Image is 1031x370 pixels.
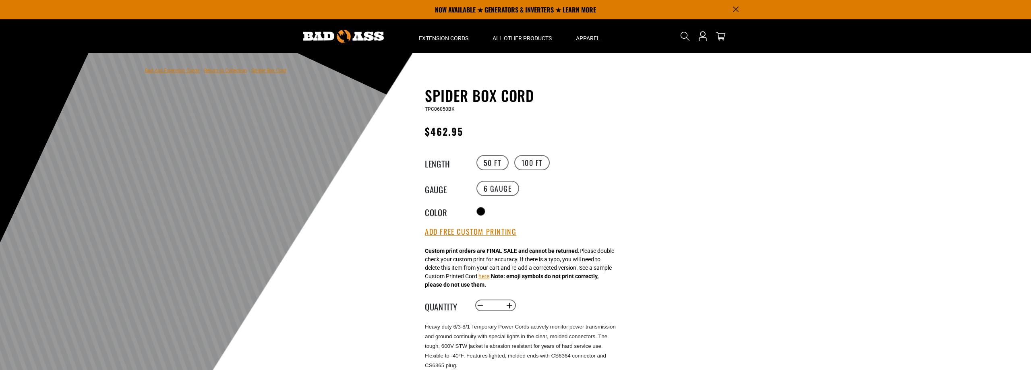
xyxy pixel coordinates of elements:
span: Extension Cords [419,35,468,42]
span: › [201,68,203,73]
a: Return to Collection [204,68,247,73]
img: Bad Ass Extension Cords [303,30,384,43]
legend: Gauge [425,183,465,194]
strong: Custom print orders are FINAL SALE and cannot be returned. [425,248,580,254]
h1: Spider Box Cord [425,87,622,104]
span: Spider Box Cord [252,68,286,73]
label: 100 FT [514,155,550,170]
summary: All Other Products [480,19,564,53]
span: All Other Products [493,35,552,42]
span: › [248,68,250,73]
legend: Length [425,157,465,168]
summary: Search [679,30,691,43]
span: Heavy duty 6/3-8/1 Temporary Power Cords actively monitor power transmission and ground continuit... [425,324,616,368]
button: Add Free Custom Printing [425,227,516,236]
div: Please double check your custom print for accuracy. If there is a typo, you will need to delete t... [425,247,614,289]
button: here [478,272,489,281]
summary: Apparel [564,19,612,53]
legend: Color [425,206,465,217]
label: 50 FT [476,155,509,170]
summary: Extension Cords [407,19,480,53]
span: TPC06050BK [425,106,455,112]
span: $462.95 [425,124,464,138]
a: Bad Ass Extension Cords [145,68,199,73]
label: 6 Gauge [476,181,519,196]
label: Quantity [425,300,465,311]
nav: breadcrumbs [145,65,286,75]
span: Apparel [576,35,600,42]
strong: Note: emoji symbols do not print correctly, please do not use them. [425,273,598,288]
